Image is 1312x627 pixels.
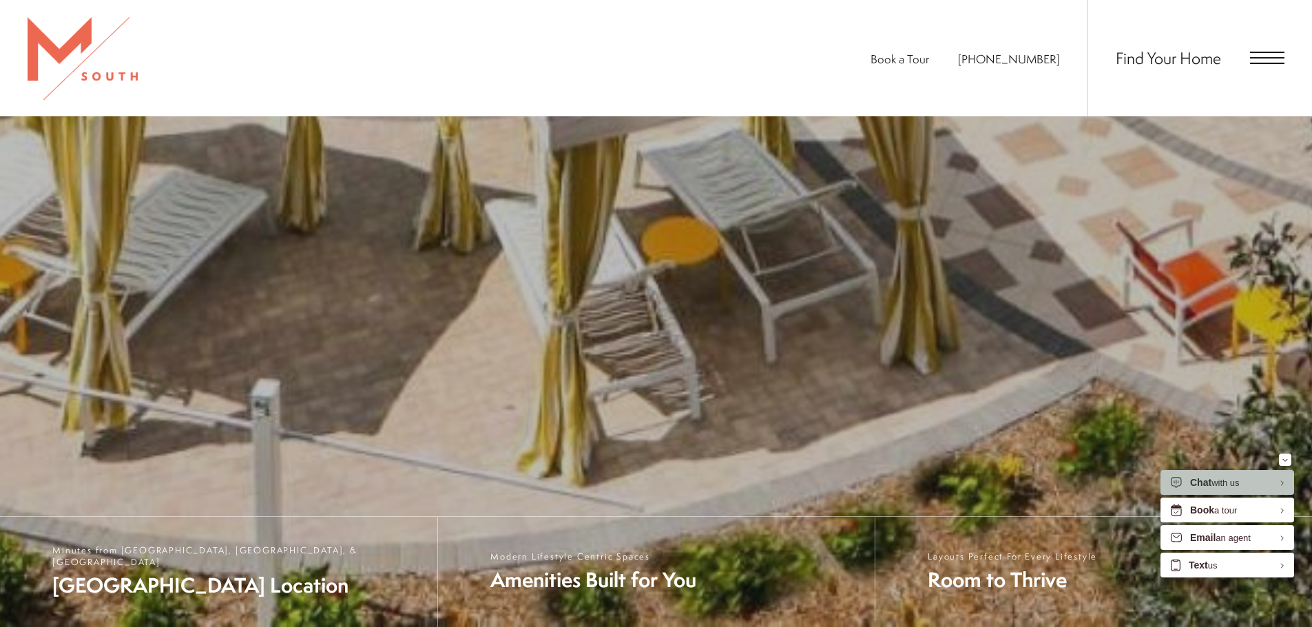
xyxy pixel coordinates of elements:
img: MSouth [28,17,138,100]
a: Modern Lifestyle Centric Spaces [437,517,875,627]
span: Room to Thrive [928,566,1097,594]
a: Layouts Perfect For Every Lifestyle [875,517,1312,627]
a: Book a Tour [871,51,929,67]
span: Modern Lifestyle Centric Spaces [490,551,696,562]
a: Find Your Home [1116,47,1221,69]
span: Minutes from [GEOGRAPHIC_DATA], [GEOGRAPHIC_DATA], & [GEOGRAPHIC_DATA] [52,544,424,568]
span: [PHONE_NUMBER] [958,51,1060,67]
button: Open Menu [1250,52,1284,64]
a: Call Us at 813-570-8014 [958,51,1060,67]
span: [GEOGRAPHIC_DATA] Location [52,571,424,599]
span: Layouts Perfect For Every Lifestyle [928,551,1097,562]
span: Amenities Built for You [490,566,696,594]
